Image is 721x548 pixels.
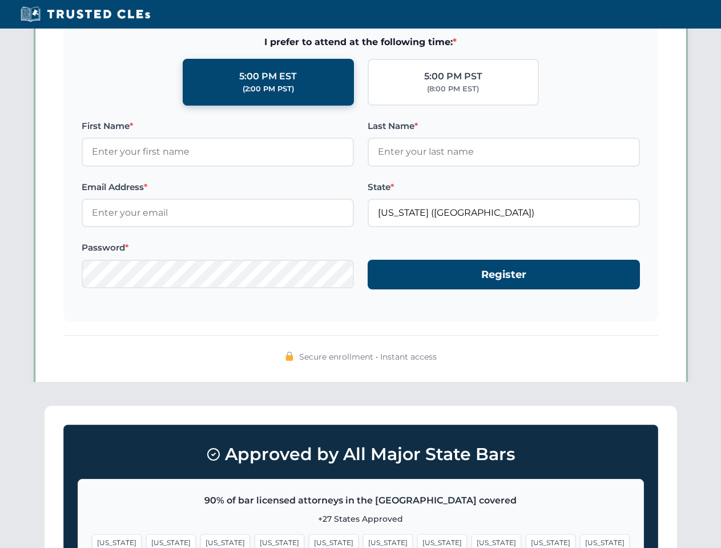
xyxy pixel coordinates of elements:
[243,83,294,95] div: (2:00 PM PST)
[82,180,354,194] label: Email Address
[92,493,630,508] p: 90% of bar licensed attorneys in the [GEOGRAPHIC_DATA] covered
[92,513,630,525] p: +27 States Approved
[368,119,640,133] label: Last Name
[368,260,640,290] button: Register
[78,439,644,470] h3: Approved by All Major State Bars
[17,6,154,23] img: Trusted CLEs
[82,35,640,50] span: I prefer to attend at the following time:
[82,138,354,166] input: Enter your first name
[368,180,640,194] label: State
[368,199,640,227] input: Georgia (GA)
[424,69,482,84] div: 5:00 PM PST
[368,138,640,166] input: Enter your last name
[427,83,479,95] div: (8:00 PM EST)
[82,119,354,133] label: First Name
[239,69,297,84] div: 5:00 PM EST
[82,241,354,255] label: Password
[82,199,354,227] input: Enter your email
[285,352,294,361] img: 🔒
[299,350,437,363] span: Secure enrollment • Instant access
